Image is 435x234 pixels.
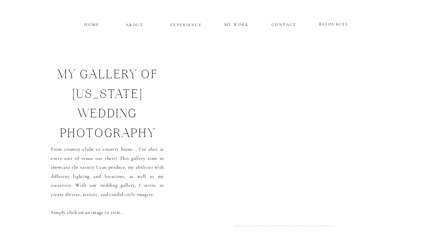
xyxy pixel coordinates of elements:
a: CONTACT [272,21,296,27]
h1: my gallery of [US_STATE] wedding photography [41,66,174,144]
a: ABOUT [126,21,143,27]
a: [US_STATE] WEDDING PHOTOGRAPHY, [PERSON_NAME] PHOTOS [235,223,347,231]
a: HOME [83,21,100,27]
a: MY WORK [224,21,250,27]
a: RESOURCES [318,20,349,26]
a: EXPERIENCE [170,21,202,27]
p: From country clubs to country barns... I've shot at every sort of venue out there! This gallery a... [51,145,164,207]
